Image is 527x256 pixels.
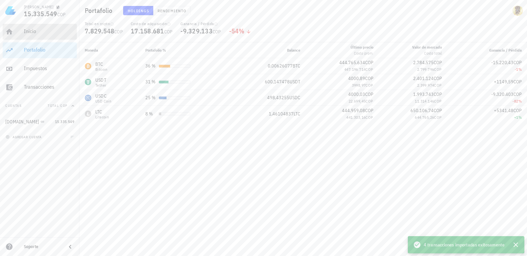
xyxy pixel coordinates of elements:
[289,95,300,101] span: USDC
[453,98,522,105] div: -82
[157,8,186,13] span: Rendimiento
[413,75,434,81] span: 2.401.124
[85,5,115,16] h1: Portafolio
[24,65,74,71] div: Impuestos
[494,107,513,113] span: +5341,48
[518,67,522,72] span: %
[349,99,366,104] span: 22.699,45
[339,60,365,65] span: 444.765.634
[344,67,365,72] span: 447.196.714
[229,28,251,34] div: -54
[24,4,53,10] div: [PERSON_NAME]
[287,48,300,53] span: Balance
[412,44,442,50] div: Valor de mercado
[3,79,77,95] a: Transacciones
[145,48,166,53] span: Portafolio %
[489,48,522,53] span: Ganancia / Pérdida
[267,95,289,101] span: 498,43255
[131,26,164,35] span: 17.158.681
[85,79,91,85] div: USDT-icon
[365,67,373,72] span: COP
[365,115,373,120] span: COP
[57,12,66,18] span: COP
[365,107,373,113] span: COP
[85,95,91,101] div: USDC-icon
[434,67,442,72] span: COP
[95,115,109,119] div: Litecoin
[518,99,522,104] span: %
[434,83,442,88] span: COP
[145,78,156,85] div: 31 %
[24,9,57,18] span: 15.335.549
[346,115,365,120] span: 441.303,16
[351,50,373,56] div: Costo prom.
[145,94,156,101] div: 25 %
[434,107,442,113] span: COP
[415,99,434,104] span: 11.314.146
[412,50,442,56] div: Costo total
[85,63,91,69] div: BTC-icon
[434,99,442,104] span: COP
[153,6,191,15] button: Rendimiento
[417,83,434,88] span: 2.399.974
[114,29,123,35] span: COP
[180,26,213,35] span: -9.329.133
[513,79,522,85] span: COP
[24,28,74,34] div: Inicio
[140,42,231,58] th: Portafolio %: Sin ordenar. Pulse para ordenar de forma ascendente.
[127,8,149,13] span: Holdings
[24,84,74,90] div: Transacciones
[5,119,39,125] div: [DOMAIN_NAME]
[434,75,442,81] span: COP
[3,98,77,114] button: CuentasTotal COP
[213,29,221,35] span: COP
[268,63,293,69] span: 0,00626077
[434,60,442,65] span: COP
[85,110,91,117] div: LTC-icon
[410,107,434,113] span: 650.106,74
[3,24,77,40] a: Inicio
[239,26,244,35] span: %
[85,48,98,53] span: Moneda
[55,119,74,124] span: 15.335.549
[348,91,365,97] span: 4000,03
[491,60,513,65] span: -15.220,43
[365,91,373,97] span: COP
[95,61,108,67] div: BTC
[417,67,434,72] span: 2.799.796
[494,79,513,85] span: +1149,59
[415,115,434,120] span: 644.765,26
[231,42,306,58] th: Balance: Sin ordenar. Pulse para ordenar de forma ascendente.
[131,21,172,26] div: Costo de adquisición
[95,108,109,115] div: LTC
[95,83,106,87] div: Tether
[348,75,365,81] span: 4000,89
[491,91,513,97] span: -9.320.403
[95,99,111,103] div: USD Coin
[85,21,123,26] div: Total en cripto
[513,60,522,65] span: COP
[85,26,114,35] span: 7.829.548
[3,61,77,77] a: Impuestos
[365,60,373,65] span: COP
[365,99,373,104] span: COP
[413,60,434,65] span: 2.784.575
[269,111,294,117] span: 1,46104837
[365,83,373,88] span: COP
[145,63,156,69] div: 36 %
[290,79,300,85] span: USDT
[48,104,68,108] span: Total COP
[512,5,523,16] div: avatar
[123,6,154,15] button: Holdings
[294,111,300,117] span: LTC
[5,5,16,16] img: LedgiFi
[293,63,300,69] span: BTC
[3,114,77,130] a: [DOMAIN_NAME] 15.335.549
[434,115,442,120] span: COP
[434,91,442,97] span: COP
[424,241,504,248] span: 4 transacciones importadas exitosamente
[3,42,77,58] a: Portafolio
[518,115,522,120] span: %
[265,79,290,85] span: 600,147478
[4,134,45,140] button: agregar cuenta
